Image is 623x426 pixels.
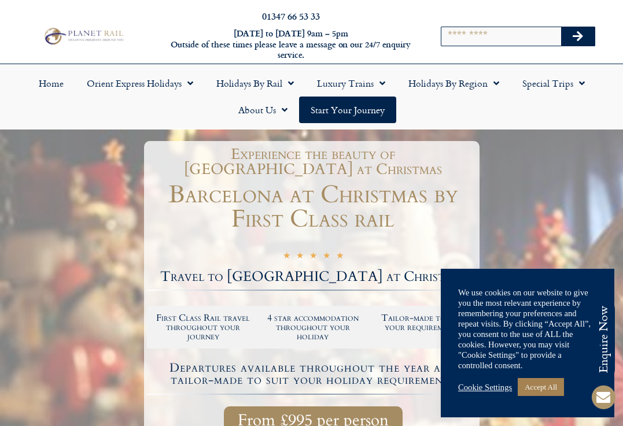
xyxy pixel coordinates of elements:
[169,28,412,61] h6: [DATE] to [DATE] 9am – 5pm Outside of these times please leave a message on our 24/7 enquiry serv...
[511,70,596,97] a: Special Trips
[75,70,205,97] a: Orient Express Holidays
[397,70,511,97] a: Holidays by Region
[205,70,305,97] a: Holidays by Rail
[262,9,320,23] a: 01347 66 53 33
[309,251,317,262] i: ★
[149,362,478,386] h4: Departures available throughout the year and tailor-made to suit your holiday requirements
[518,378,564,396] a: Accept All
[41,26,126,47] img: Planet Rail Train Holidays Logo
[283,251,290,262] i: ★
[6,70,617,123] nav: Menu
[561,27,595,46] button: Search
[458,382,512,392] a: Cookie Settings
[323,251,330,262] i: ★
[154,313,253,341] h2: First Class Rail travel throughout your journey
[305,70,397,97] a: Luxury Trains
[147,270,480,284] h2: Travel to [GEOGRAPHIC_DATA] at Christmas
[336,251,344,262] i: ★
[227,97,299,123] a: About Us
[374,313,472,332] h2: Tailor-made to suit your requirements
[27,70,75,97] a: Home
[264,313,362,341] h2: 4 star accommodation throughout your holiday
[153,147,474,177] h1: Experience the beauty of [GEOGRAPHIC_DATA] at Christmas
[283,250,344,262] div: 5/5
[147,183,480,231] h1: Barcelona at Christmas by First Class rail
[458,287,597,371] div: We use cookies on our website to give you the most relevant experience by remembering your prefer...
[296,251,304,262] i: ★
[299,97,396,123] a: Start your Journey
